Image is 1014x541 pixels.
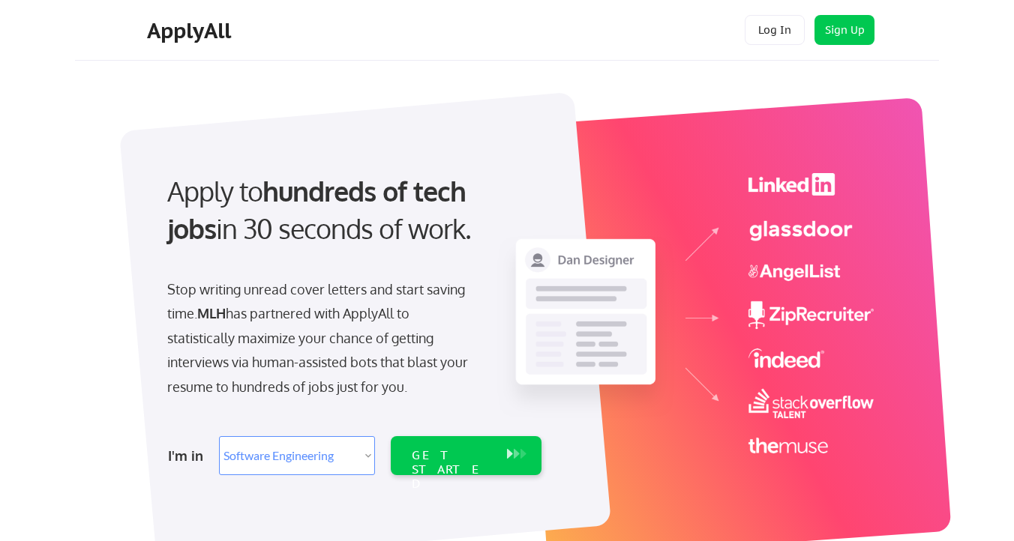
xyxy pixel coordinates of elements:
strong: MLH [197,305,226,321]
div: GET STARTED [412,448,492,492]
button: Log In [745,15,805,45]
div: Apply to in 30 seconds of work. [167,172,535,248]
div: ApplyAll [147,18,235,43]
strong: hundreds of tech jobs [167,174,472,245]
div: I'm in [168,444,210,468]
div: Stop writing unread cover letters and start saving time. has partnered with ApplyAll to statistic... [167,277,475,399]
button: Sign Up [814,15,874,45]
